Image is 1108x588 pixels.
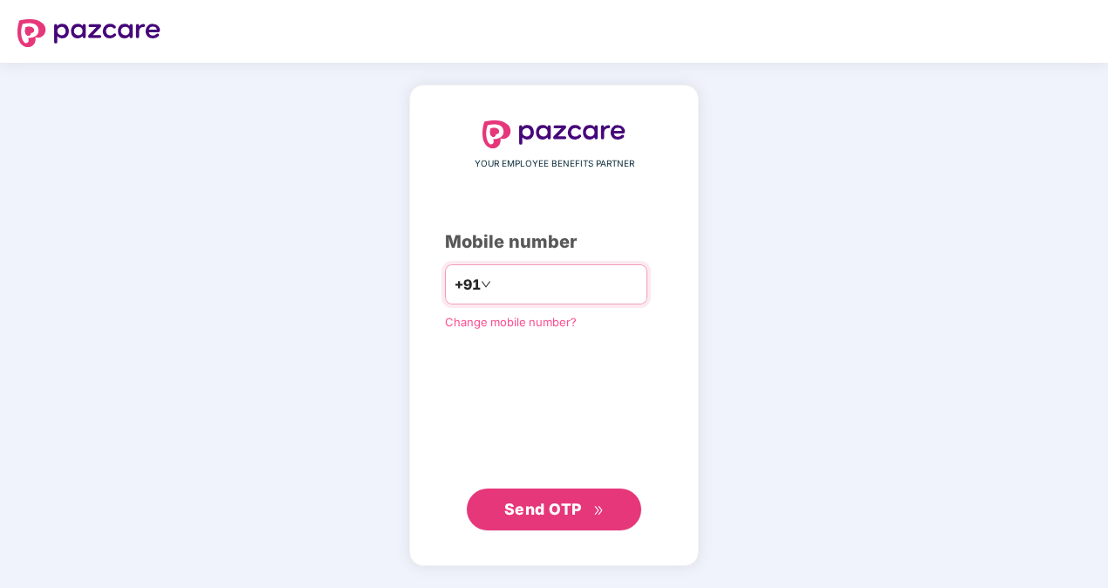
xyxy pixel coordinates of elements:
div: Mobile number [445,229,663,256]
span: down [481,279,491,290]
img: logo [17,19,161,47]
span: +91 [455,274,481,296]
img: logo [482,120,626,148]
span: double-right [593,505,605,516]
a: Change mobile number? [445,315,577,329]
button: Send OTPdouble-right [467,489,641,530]
span: YOUR EMPLOYEE BENEFITS PARTNER [475,157,634,171]
span: Send OTP [504,500,582,518]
